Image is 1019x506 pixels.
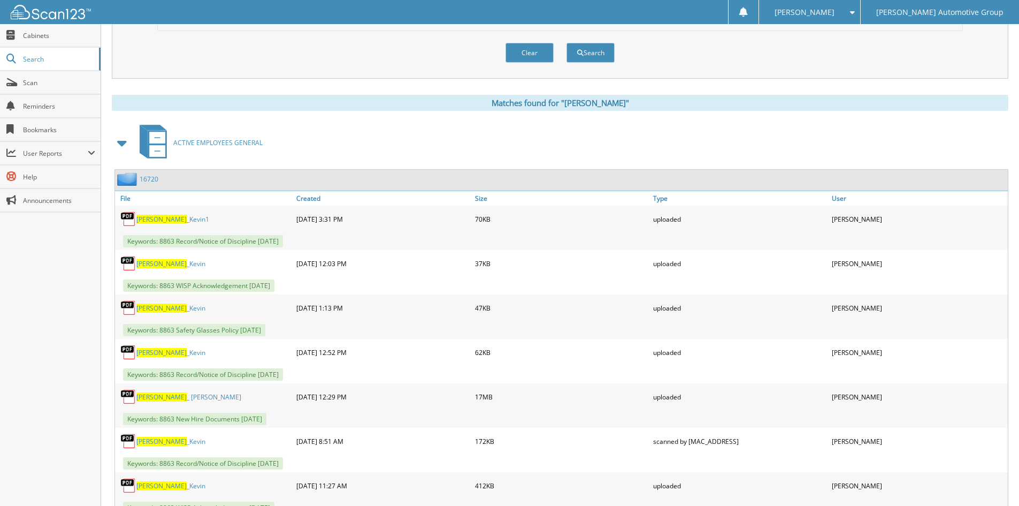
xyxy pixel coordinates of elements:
div: [DATE] 11:27 AM [294,475,472,496]
div: [DATE] 12:29 PM [294,386,472,407]
button: Clear [505,43,554,63]
span: Search [23,55,94,64]
a: [PERSON_NAME]_Kevin1 [136,215,209,224]
span: [PERSON_NAME] [136,215,187,224]
span: Reminders [23,102,95,111]
a: 16720 [140,175,158,184]
a: Created [294,191,472,206]
span: [PERSON_NAME] [136,259,187,268]
span: Keywords: 8863 Record/Notice of Discipline [DATE] [123,368,283,381]
img: PDF.png [120,255,136,271]
span: Keywords: 8863 WISP Acknowledgement [DATE] [123,280,274,292]
div: [DATE] 12:52 PM [294,342,472,363]
span: [PERSON_NAME] [136,437,187,446]
a: [PERSON_NAME]_ [PERSON_NAME] [136,392,241,402]
span: User Reports [23,149,88,158]
img: PDF.png [120,389,136,405]
button: Search [566,43,615,63]
a: ACTIVE EMPLOYEES GENERAL [133,122,263,164]
div: uploaded [650,253,829,274]
div: [PERSON_NAME] [829,297,1008,319]
span: Keywords: 8863 Record/Notice of Discipline [DATE] [123,457,283,470]
a: File [115,191,294,206]
a: [PERSON_NAME]_Kevin [136,304,205,313]
span: [PERSON_NAME] [775,9,834,16]
div: [DATE] 1:13 PM [294,297,472,319]
img: PDF.png [120,344,136,360]
div: uploaded [650,386,829,407]
span: Help [23,172,95,182]
div: uploaded [650,297,829,319]
span: Bookmarks [23,125,95,134]
div: [PERSON_NAME] [829,342,1008,363]
div: [PERSON_NAME] [829,253,1008,274]
span: Keywords: 8863 Safety Glasses Policy [DATE] [123,324,265,336]
div: [DATE] 8:51 AM [294,431,472,452]
div: Matches found for "[PERSON_NAME]" [112,95,1008,111]
div: 412KB [472,475,651,496]
div: uploaded [650,342,829,363]
span: Announcements [23,196,95,205]
div: [DATE] 3:31 PM [294,208,472,230]
span: [PERSON_NAME] [136,304,187,313]
a: [PERSON_NAME]_Kevin [136,481,205,490]
span: ACTIVE EMPLOYEES GENERAL [173,138,263,147]
div: scanned by [MAC_ADDRESS] [650,431,829,452]
span: [PERSON_NAME] Automotive Group [876,9,1003,16]
div: 172KB [472,431,651,452]
iframe: Chat Widget [966,455,1019,506]
img: PDF.png [120,433,136,449]
div: uploaded [650,208,829,230]
div: [DATE] 12:03 PM [294,253,472,274]
a: [PERSON_NAME]_Kevin [136,348,205,357]
div: [PERSON_NAME] [829,431,1008,452]
img: scan123-logo-white.svg [11,5,91,19]
div: 37KB [472,253,651,274]
div: 62KB [472,342,651,363]
img: PDF.png [120,300,136,316]
a: Size [472,191,651,206]
div: [PERSON_NAME] [829,386,1008,407]
span: Scan [23,78,95,87]
div: 47KB [472,297,651,319]
img: PDF.png [120,478,136,494]
div: uploaded [650,475,829,496]
img: PDF.png [120,211,136,227]
span: Keywords: 8863 Record/Notice of Discipline [DATE] [123,235,283,247]
a: [PERSON_NAME]_Kevin [136,259,205,268]
div: 17MB [472,386,651,407]
div: [PERSON_NAME] [829,208,1008,230]
a: User [829,191,1008,206]
div: [PERSON_NAME] [829,475,1008,496]
div: 70KB [472,208,651,230]
span: [PERSON_NAME] [136,392,187,402]
span: [PERSON_NAME] [136,348,187,357]
img: folder2.png [117,172,140,186]
span: Cabinets [23,31,95,40]
a: Type [650,191,829,206]
span: [PERSON_NAME] [136,481,187,490]
span: Keywords: 8863 New Hire Documents [DATE] [123,413,266,425]
a: [PERSON_NAME]_Kevin [136,437,205,446]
